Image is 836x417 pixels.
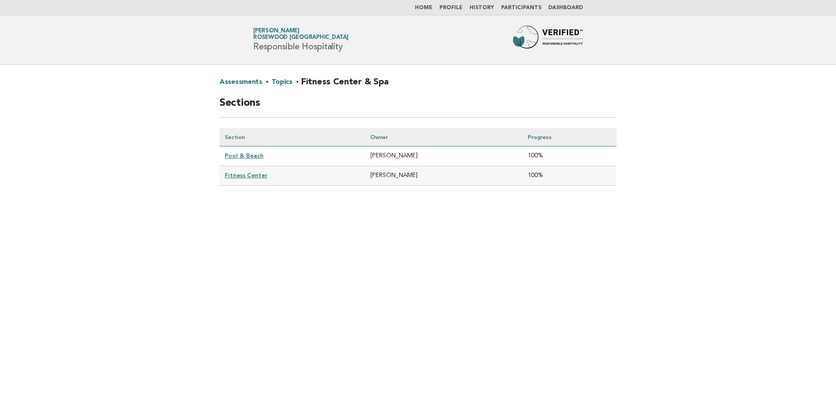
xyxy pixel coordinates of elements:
[253,28,348,51] h1: Responsible Hospitality
[253,28,348,40] a: [PERSON_NAME]Rosewood [GEOGRAPHIC_DATA]
[365,146,522,166] td: [PERSON_NAME]
[415,5,432,10] a: Home
[548,5,583,10] a: Dashboard
[225,152,264,159] a: Pool & Beach
[522,128,617,146] th: Progress
[272,75,292,89] a: Topics
[219,75,262,89] a: Assessments
[225,172,268,179] a: Fitness Center
[439,5,463,10] a: Profile
[522,166,617,186] td: 100%
[365,128,522,146] th: Owner
[219,96,617,118] h2: Sections
[365,166,522,186] td: [PERSON_NAME]
[470,5,494,10] a: History
[501,5,541,10] a: Participants
[219,75,617,96] h2: · · Fitness Center & Spa
[513,26,583,54] img: Forbes Travel Guide
[522,146,617,166] td: 100%
[253,35,348,41] span: Rosewood [GEOGRAPHIC_DATA]
[219,128,365,146] th: Section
